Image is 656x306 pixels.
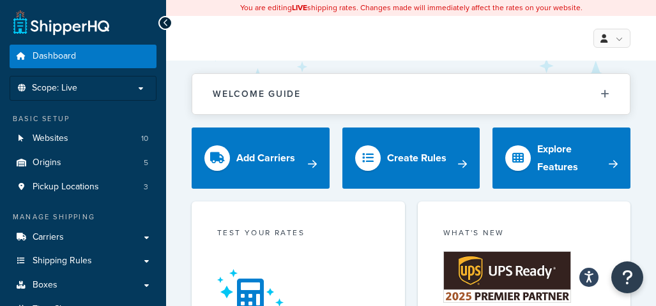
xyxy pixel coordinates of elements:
span: Origins [33,157,61,168]
span: Pickup Locations [33,182,99,193]
span: Websites [33,133,68,144]
div: Test your rates [217,227,379,242]
a: Add Carriers [192,127,330,189]
li: Websites [10,127,156,150]
div: What's New [443,227,606,242]
span: Shipping Rules [33,256,92,266]
a: Pickup Locations3 [10,175,156,199]
a: Boxes [10,273,156,297]
div: Create Rules [387,149,446,167]
a: Dashboard [10,45,156,68]
span: Boxes [33,280,57,291]
a: Websites10 [10,127,156,150]
span: Carriers [33,232,64,243]
a: Carriers [10,226,156,249]
div: Manage Shipping [10,212,156,222]
span: 5 [144,157,148,168]
a: Explore Features [492,127,630,189]
div: Explore Features [537,140,609,176]
a: Shipping Rules [10,249,156,273]
a: Create Rules [342,127,480,189]
span: 10 [141,133,148,144]
button: Open Resource Center [611,261,643,293]
span: 3 [144,182,148,193]
button: Welcome Guide [192,74,630,114]
div: Basic Setup [10,113,156,124]
span: Dashboard [33,51,76,62]
li: Origins [10,151,156,175]
h2: Welcome Guide [213,89,301,99]
a: Origins5 [10,151,156,175]
li: Pickup Locations [10,175,156,199]
b: LIVE [292,2,307,13]
div: Add Carriers [236,149,295,167]
span: Scope: Live [32,83,77,94]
